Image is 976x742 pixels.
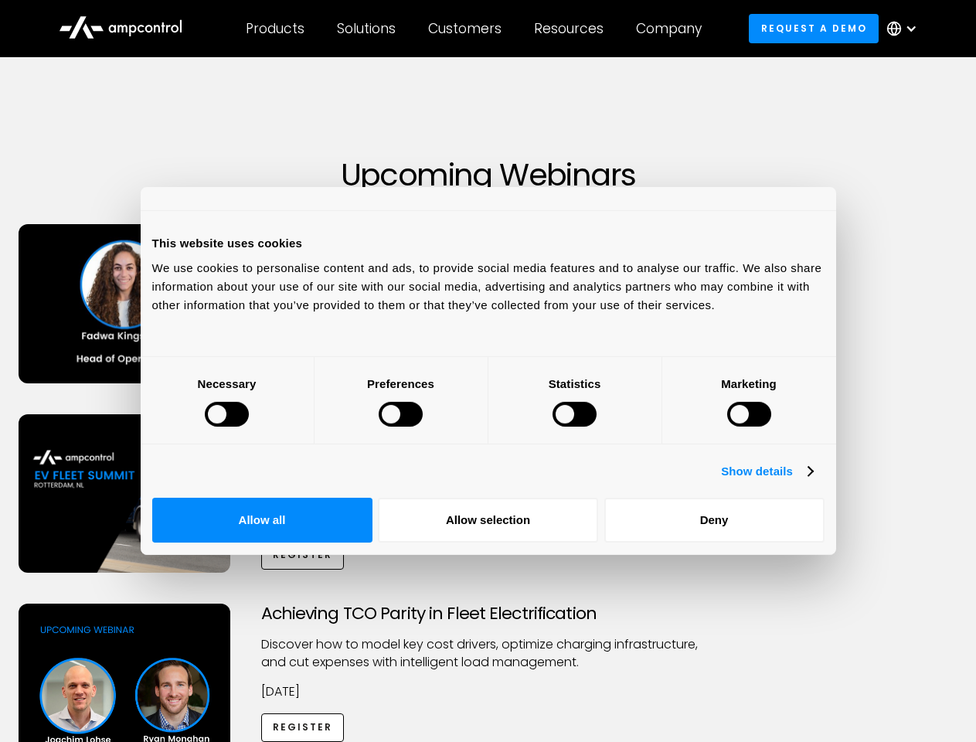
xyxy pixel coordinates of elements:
[246,20,304,37] div: Products
[534,20,604,37] div: Resources
[721,376,777,390] strong: Marketing
[261,541,345,570] a: Register
[152,258,825,314] div: We use cookies to personalise content and ads, to provide social media features and to analyse ou...
[749,14,879,43] a: Request a demo
[261,713,345,742] a: Register
[261,604,716,624] h3: Achieving TCO Parity in Fleet Electrification
[152,234,825,253] div: This website uses cookies
[604,498,825,543] button: Deny
[337,20,396,37] div: Solutions
[261,683,716,700] p: [DATE]
[378,498,598,543] button: Allow selection
[549,376,601,390] strong: Statistics
[636,20,702,37] div: Company
[367,376,434,390] strong: Preferences
[428,20,502,37] div: Customers
[198,376,257,390] strong: Necessary
[19,156,958,193] h1: Upcoming Webinars
[152,498,372,543] button: Allow all
[261,636,716,671] p: Discover how to model key cost drivers, optimize charging infrastructure, and cut expenses with i...
[721,462,812,481] a: Show details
